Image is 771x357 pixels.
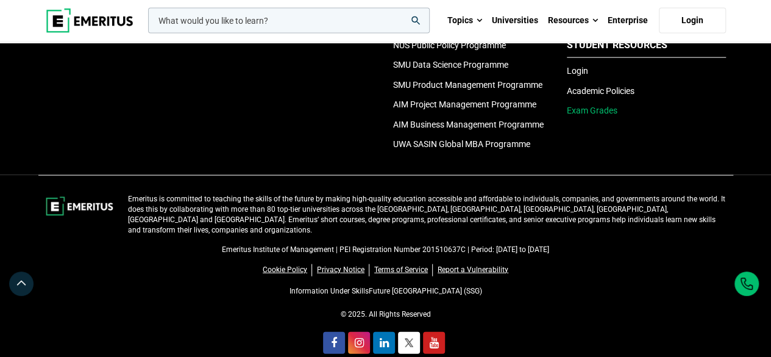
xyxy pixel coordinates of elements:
a: Information Under SkillsFuture [GEOGRAPHIC_DATA] (SSG) [289,287,481,295]
a: Terms of Service [374,264,433,276]
a: facebook [323,332,345,354]
input: woocommerce-product-search-field-0 [148,8,430,34]
a: NUS Public Policy Programme [393,40,506,50]
a: twitter [398,332,420,354]
a: Login [659,8,726,34]
a: UWA SASIN Global MBA Programme [393,139,530,149]
p: Emeritus is committed to teaching the skills of the future by making high-quality education acces... [128,194,726,235]
a: Exam Grades [567,106,617,115]
a: Academic Policies [567,86,634,96]
a: linkedin [373,332,395,354]
img: twitter [405,339,413,347]
a: youtube [423,332,445,354]
a: instagram [348,332,370,354]
a: Privacy Notice [317,264,369,276]
p: Emeritus Institute of Management | PEI Registration Number 201510637C | Period: [DATE] to [DATE] [46,245,726,255]
img: footer-logo [46,194,113,218]
a: SMU Product Management Programme [393,80,542,90]
a: AIM Business Management Programme [393,120,544,129]
a: Login [567,66,588,76]
p: © 2025. All Rights Reserved [46,309,726,320]
a: AIM Project Management Programme [393,99,536,109]
a: Report a Vulnerability [438,264,508,276]
a: SMU Data Science Programme [393,60,508,70]
a: Cookie Policy [263,264,312,276]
